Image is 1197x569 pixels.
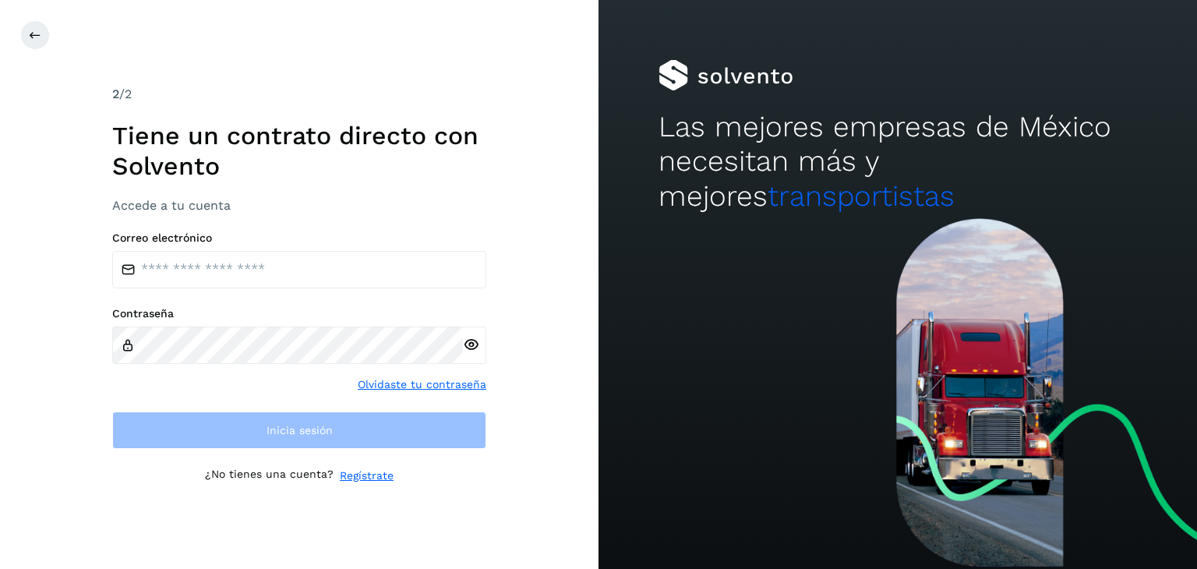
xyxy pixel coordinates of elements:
span: Inicia sesión [267,425,333,436]
a: Olvidaste tu contraseña [358,376,486,393]
label: Correo electrónico [112,231,486,245]
span: 2 [112,87,119,101]
p: ¿No tienes una cuenta? [205,468,334,484]
h3: Accede a tu cuenta [112,198,486,213]
div: /2 [112,85,486,104]
a: Regístrate [340,468,394,484]
label: Contraseña [112,307,486,320]
button: Inicia sesión [112,412,486,449]
h1: Tiene un contrato directo con Solvento [112,121,486,181]
h2: Las mejores empresas de México necesitan más y mejores [659,110,1137,214]
span: transportistas [768,179,955,213]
